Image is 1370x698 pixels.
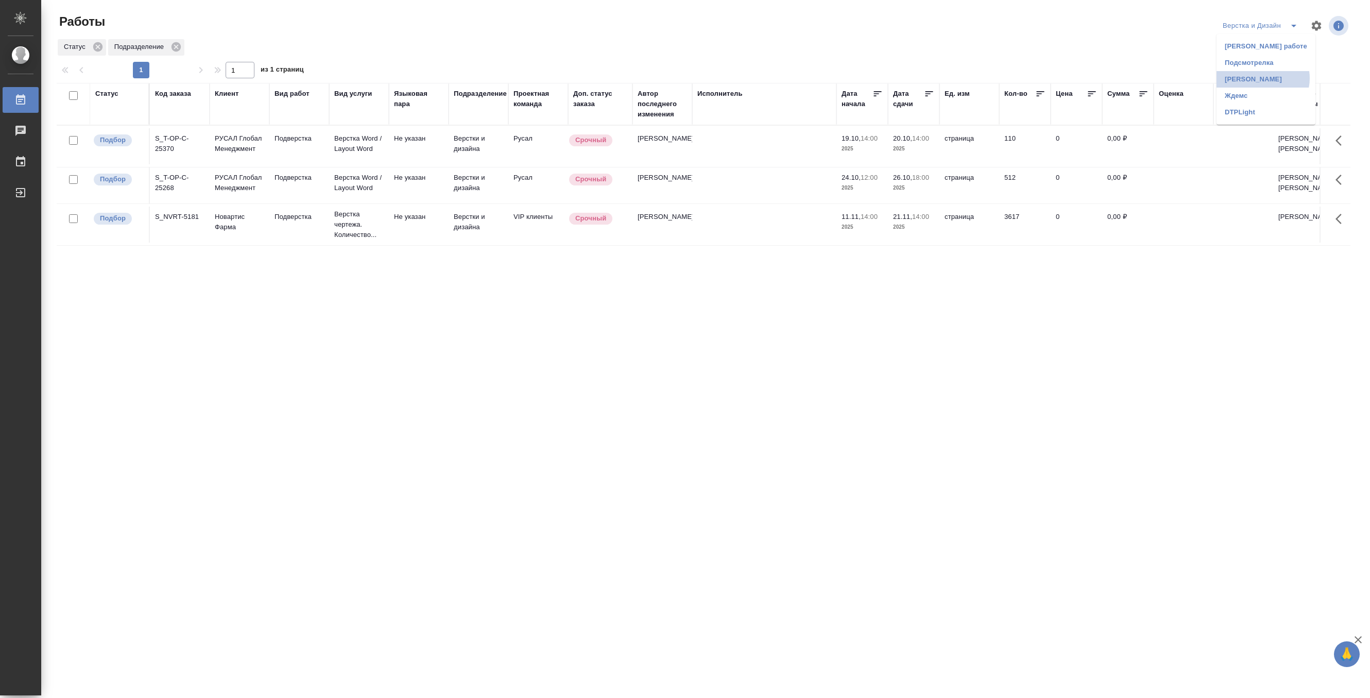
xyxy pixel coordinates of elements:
[893,89,924,109] div: Дата сдачи
[842,144,883,154] p: 2025
[275,173,324,183] p: Подверстка
[632,128,692,164] td: [PERSON_NAME]
[575,213,606,224] p: Срочный
[842,134,861,142] p: 19.10,
[334,89,372,99] div: Вид услуги
[100,174,126,184] p: Подбор
[1217,38,1315,55] li: [PERSON_NAME] работе
[449,167,508,203] td: Верстки и дизайна
[697,89,743,99] div: Исполнитель
[939,207,999,243] td: страница
[1102,167,1154,203] td: 0,00 ₽
[861,174,878,181] p: 12:00
[1056,89,1073,99] div: Цена
[912,174,929,181] p: 18:00
[1273,207,1333,243] td: [PERSON_NAME]
[100,135,126,145] p: Подбор
[155,133,204,154] div: S_T-OP-C-25370
[275,212,324,222] p: Подверстка
[93,173,144,186] div: Можно подбирать исполнителей
[1329,207,1354,231] button: Здесь прячутся важные кнопки
[939,128,999,164] td: страница
[1278,173,1328,193] p: [PERSON_NAME], [PERSON_NAME]
[1220,18,1304,34] div: split button
[215,212,264,232] p: Новартис Фарма
[100,213,126,224] p: Подбор
[999,128,1051,164] td: 110
[155,173,204,193] div: S_T-OP-C-25268
[1304,13,1329,38] span: Настроить таблицу
[939,167,999,203] td: страница
[155,89,191,99] div: Код заказа
[275,89,310,99] div: Вид работ
[1329,128,1354,153] button: Здесь прячутся важные кнопки
[893,144,934,154] p: 2025
[1278,133,1328,154] p: [PERSON_NAME], [PERSON_NAME]
[1102,207,1154,243] td: 0,00 ₽
[999,167,1051,203] td: 512
[575,174,606,184] p: Срочный
[842,213,861,220] p: 11.11,
[449,128,508,164] td: Верстки и дизайна
[389,207,449,243] td: Не указан
[999,207,1051,243] td: 3617
[1217,104,1315,121] li: DTPLight
[95,89,118,99] div: Статус
[1217,55,1315,71] li: Подсмотрелка
[513,89,563,109] div: Проектная команда
[1338,643,1356,665] span: 🙏
[632,167,692,203] td: [PERSON_NAME]
[508,128,568,164] td: Русал
[275,133,324,144] p: Подверстка
[893,174,912,181] p: 26.10,
[861,134,878,142] p: 14:00
[912,134,929,142] p: 14:00
[1004,89,1027,99] div: Кол-во
[155,212,204,222] div: S_NVRT-5181
[893,134,912,142] p: 20.10,
[394,89,443,109] div: Языковая пара
[57,13,105,30] span: Работы
[1159,89,1184,99] div: Оценка
[389,128,449,164] td: Не указан
[334,133,384,154] p: Верстка Word / Layout Word
[632,207,692,243] td: [PERSON_NAME]
[842,174,861,181] p: 24.10,
[842,222,883,232] p: 2025
[334,173,384,193] p: Верстка Word / Layout Word
[893,213,912,220] p: 21.11,
[1051,128,1102,164] td: 0
[861,213,878,220] p: 14:00
[334,209,384,240] p: Верстка чертежа. Количество...
[575,135,606,145] p: Срочный
[1329,167,1354,192] button: Здесь прячутся важные кнопки
[114,42,167,52] p: Подразделение
[1334,641,1360,667] button: 🙏
[638,89,687,120] div: Автор последнего изменения
[1107,89,1129,99] div: Сумма
[573,89,627,109] div: Доп. статус заказа
[893,183,934,193] p: 2025
[389,167,449,203] td: Не указан
[912,213,929,220] p: 14:00
[1217,71,1315,88] li: [PERSON_NAME]
[215,133,264,154] p: РУСАЛ Глобал Менеджмент
[261,63,304,78] span: из 1 страниц
[1329,16,1350,36] span: Посмотреть информацию
[1051,207,1102,243] td: 0
[1217,88,1315,104] li: Ждемс
[1102,128,1154,164] td: 0,00 ₽
[893,222,934,232] p: 2025
[108,39,184,56] div: Подразделение
[64,42,89,52] p: Статус
[93,212,144,226] div: Можно подбирать исполнителей
[449,207,508,243] td: Верстки и дизайна
[93,133,144,147] div: Можно подбирать исполнителей
[58,39,106,56] div: Статус
[1051,167,1102,203] td: 0
[215,173,264,193] p: РУСАЛ Глобал Менеджмент
[842,89,872,109] div: Дата начала
[454,89,507,99] div: Подразделение
[842,183,883,193] p: 2025
[215,89,238,99] div: Клиент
